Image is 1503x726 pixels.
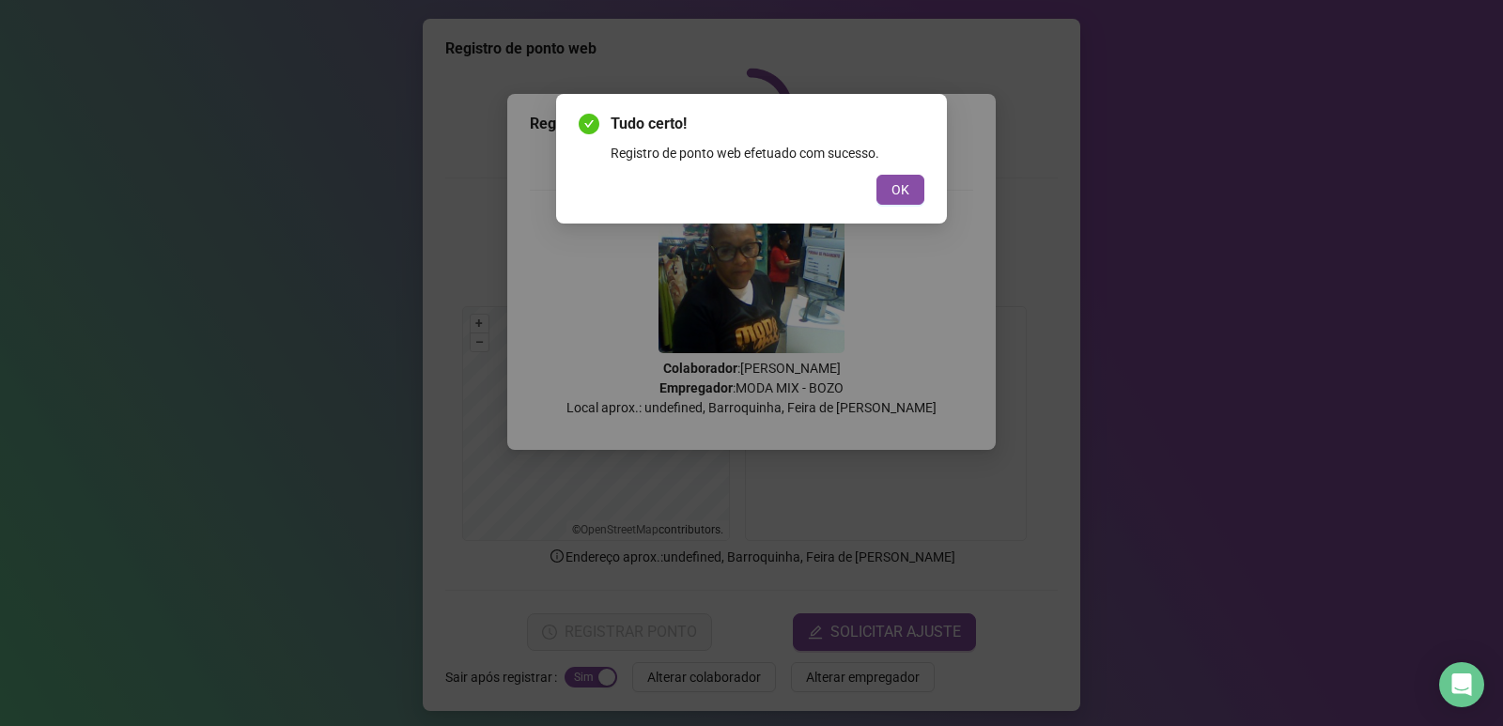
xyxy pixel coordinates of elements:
[611,143,924,163] div: Registro de ponto web efetuado com sucesso.
[891,179,909,200] span: OK
[579,114,599,134] span: check-circle
[876,175,924,205] button: OK
[1439,662,1484,707] div: Open Intercom Messenger
[611,113,924,135] span: Tudo certo!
